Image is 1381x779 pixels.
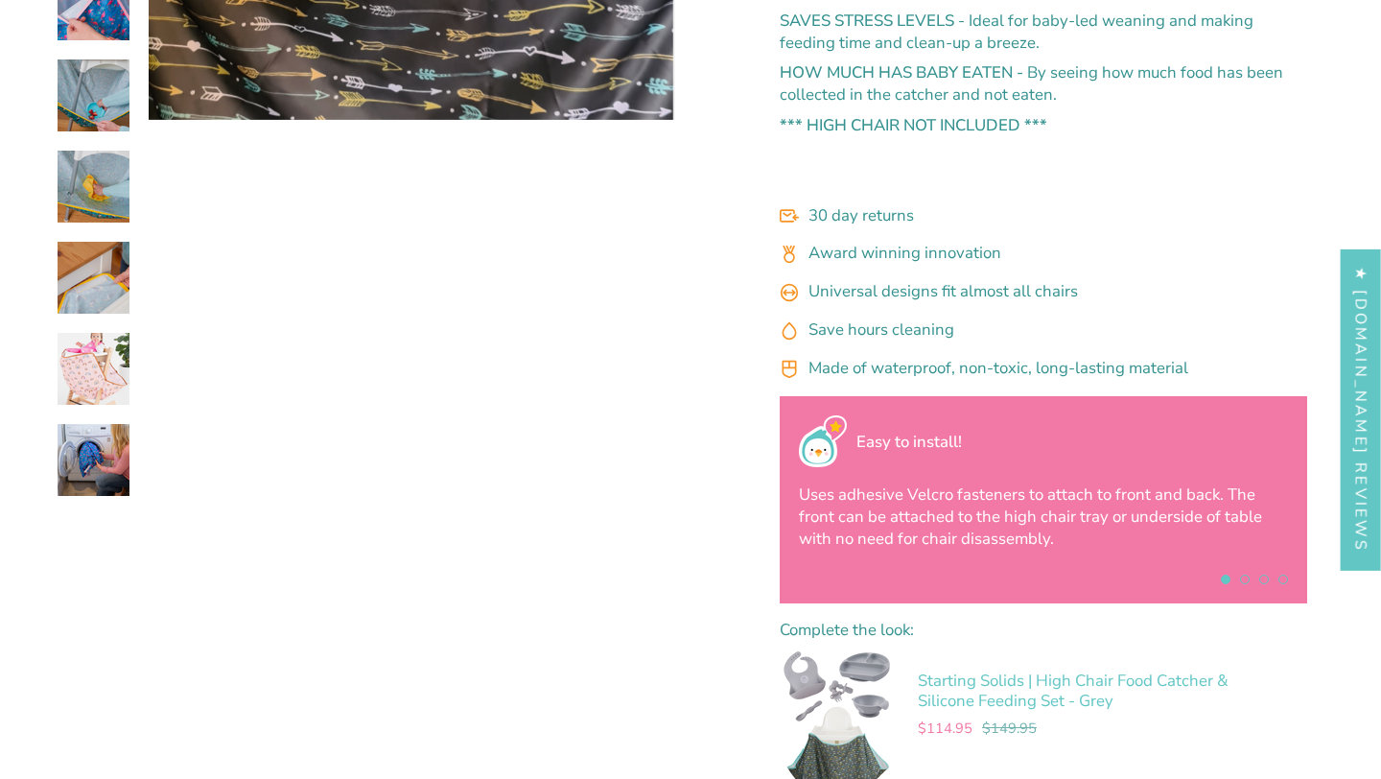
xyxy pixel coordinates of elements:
p: Uses adhesive Velcro fasteners to attach to front and back. The front can be attached to the high... [799,484,1288,550]
button: View slide 3 [1259,575,1269,584]
p: Award winning innovation [808,242,1307,264]
strong: HOW MUCH HAS BABY EATEN - [780,61,1027,83]
div: Click to open Judge.me floating reviews tab [1341,249,1381,571]
p: Made of waterproof, non-toxic, long-lasting material [808,357,1307,379]
button: View slide 4 [1278,575,1288,584]
span: $114.95 [918,719,972,738]
button: View slide 1 [1221,575,1230,584]
p: Save hours cleaning [808,319,1307,341]
strong: SAVES STRESS LEVELS [780,10,958,32]
a: Starting Solids | High Chair Food Catcher & Silicone Feeding Set - Grey $114.95 $149.95 [918,672,1250,738]
p: Universal designs fit almost all chairs [808,280,1307,302]
button: View slide 2 [1240,575,1250,584]
p: 30 day returns [808,204,1307,226]
span: $149.95 [982,719,1037,738]
p: Easy to install! [856,431,1288,453]
p: Starting Solids | High Chair Food Catcher & Silicone Feeding Set - Grey [918,672,1250,710]
p: By seeing how much food has been collected in the catcher and not eaten. [780,61,1307,106]
strong: *** HIGH CHAIR NOT INCLUDED *** [780,114,1047,136]
img: Trusted by thousands of parents - Mumma's Little Helpers - High Chair Food Catcher Splat Mat [799,415,847,467]
p: - Ideal for baby-led weaning and making feeding time and clean-up a breeze. [780,10,1307,54]
p: Complete the look: [780,619,1307,641]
